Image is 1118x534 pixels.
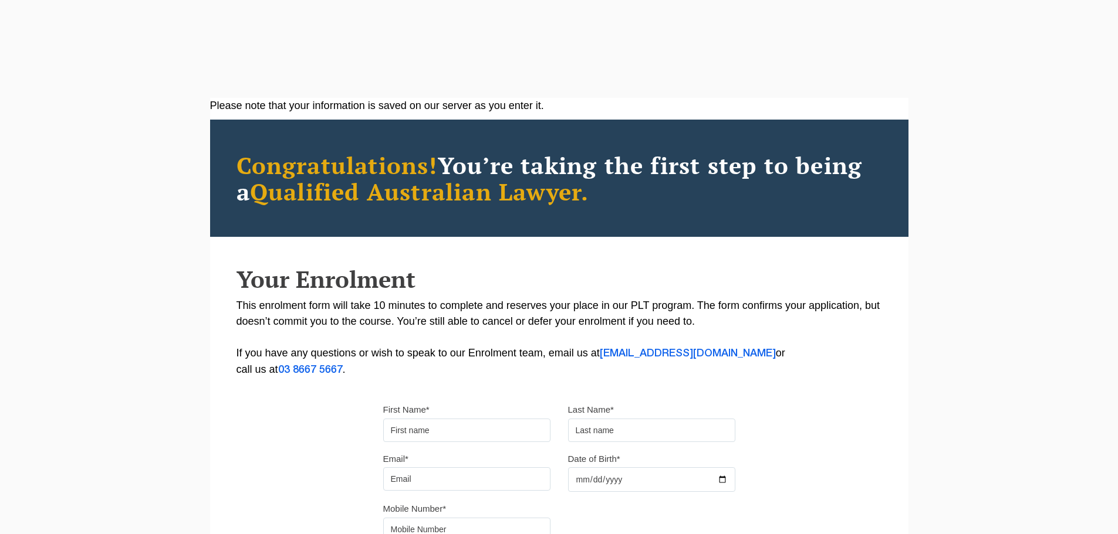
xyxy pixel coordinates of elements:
span: Qualified Australian Lawyer. [250,176,589,207]
input: First name [383,419,550,442]
label: First Name* [383,404,430,416]
label: Last Name* [568,404,614,416]
h2: You’re taking the first step to being a [237,152,882,205]
p: This enrolment form will take 10 minutes to complete and reserves your place in our PLT program. ... [237,298,882,378]
h2: Your Enrolment [237,266,882,292]
div: Please note that your information is saved on our server as you enter it. [210,98,908,114]
input: Email [383,467,550,491]
span: Congratulations! [237,149,438,181]
a: [EMAIL_ADDRESS][DOMAIN_NAME] [600,349,776,358]
a: 03 8667 5667 [278,365,343,375]
label: Mobile Number* [383,503,447,515]
input: Last name [568,419,735,442]
label: Date of Birth* [568,453,620,465]
label: Email* [383,453,408,465]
